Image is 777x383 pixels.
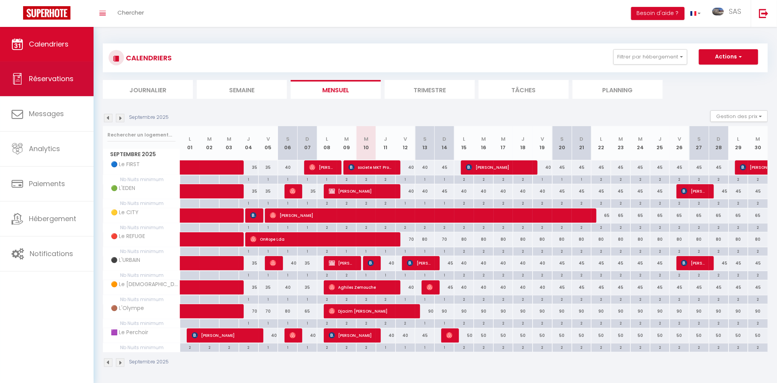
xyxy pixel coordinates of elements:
div: 1 [278,175,297,183]
div: 2 [553,199,572,206]
div: 80 [494,232,513,246]
div: 65 [650,208,670,223]
div: 40 [415,184,435,198]
th: 01 [180,126,200,160]
th: 18 [513,126,533,160]
div: 1 [396,247,415,255]
div: 35 [298,184,317,198]
th: 09 [337,126,357,160]
li: Semaine [197,80,287,99]
abbr: D [305,135,309,143]
div: 2 [513,247,533,255]
div: 80 [611,232,631,246]
th: 22 [591,126,611,160]
div: 2 [591,223,611,231]
div: 1 [317,175,337,183]
li: Journalier [103,80,193,99]
span: ⚫ L'URBAIN​ [104,256,142,265]
div: 40 [494,256,513,270]
th: 23 [611,126,631,160]
th: 07 [298,126,317,160]
div: 80 [748,232,768,246]
div: 2 [729,223,748,231]
span: OnRope Lda [250,232,394,246]
div: 1 [278,223,297,231]
div: 2 [494,199,513,206]
div: 45 [728,184,748,198]
div: 2 [709,223,728,231]
div: 45 [611,160,631,175]
div: 45 [748,184,768,198]
div: 80 [709,232,728,246]
h3: CALENDRIERS [124,49,172,67]
div: 1 [415,247,435,255]
th: 17 [494,126,513,160]
div: 2 [494,175,513,183]
div: 2 [631,199,650,206]
div: 2 [729,199,748,206]
span: [PERSON_NAME] [329,328,375,343]
div: 2 [454,247,474,255]
div: 1 [435,247,454,255]
abbr: S [560,135,564,143]
span: [PERSON_NAME] [407,256,433,270]
div: 45 [572,184,591,198]
abbr: D [579,135,583,143]
div: 2 [650,247,670,255]
div: 2 [611,199,630,206]
div: 45 [670,160,689,175]
span: [PERSON_NAME] [681,184,707,198]
abbr: M [344,135,349,143]
span: Djacim [PERSON_NAME] [329,304,414,318]
span: Nb Nuits minimum [103,199,180,208]
abbr: M [756,135,760,143]
div: 45 [709,184,728,198]
div: 1 [435,175,454,183]
span: [PERSON_NAME] [427,280,433,295]
div: 2 [357,199,376,206]
div: 80 [552,232,572,246]
div: 1 [415,175,435,183]
th: 08 [317,126,337,160]
div: 2 [553,247,572,255]
li: Mensuel [291,80,381,99]
div: 2 [415,223,435,231]
div: 2 [690,175,709,183]
div: 35 [258,184,278,198]
div: 1 [298,175,317,183]
span: Analytics [29,144,60,153]
span: [PERSON_NAME] [446,328,453,343]
div: 2 [748,175,768,183]
div: 2 [454,223,474,231]
div: 2 [631,175,650,183]
th: 20 [552,126,572,160]
div: 80 [572,232,591,246]
div: 40 [474,184,494,198]
span: [PERSON_NAME] [329,184,394,198]
span: 🔵​ Le FIRST [104,160,142,169]
div: 2 [317,247,337,255]
div: 1 [278,199,297,206]
div: 40 [395,160,415,175]
div: 1 [572,175,591,183]
abbr: J [247,135,250,143]
div: 1 [259,175,278,183]
div: 35 [239,160,258,175]
div: 1 [259,247,278,255]
div: 2 [748,223,768,231]
span: 🟢​ L'EDEN [104,184,137,193]
div: 2 [631,223,650,231]
span: [PERSON_NAME] [290,328,296,343]
div: 45 [435,160,454,175]
div: 1 [376,247,395,255]
span: Hébergement [29,214,76,223]
span: Calendriers [29,39,69,49]
div: 2 [513,175,533,183]
abbr: D [717,135,721,143]
div: 2 [748,247,768,255]
span: Paiements [29,179,65,188]
div: 2 [709,175,728,183]
abbr: S [697,135,701,143]
div: 35 [239,256,258,270]
div: 40 [533,160,552,175]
